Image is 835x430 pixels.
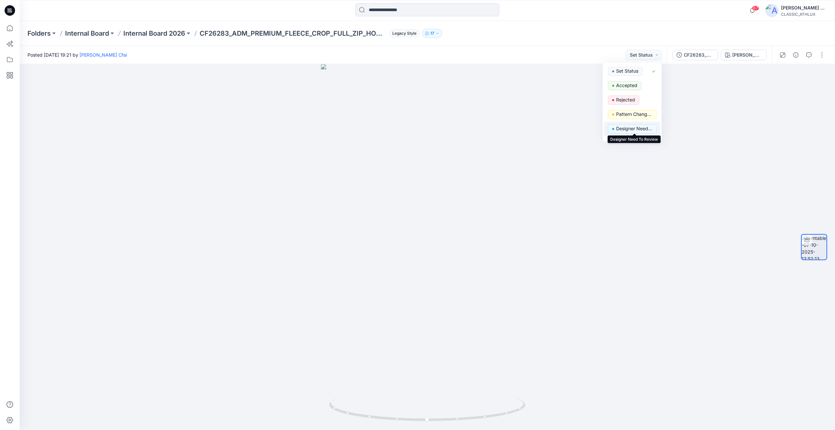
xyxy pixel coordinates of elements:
[781,4,827,12] div: [PERSON_NAME] Cfai
[389,29,419,37] span: Legacy Style
[65,29,109,38] a: Internal Board
[616,110,653,118] p: Pattern Changes Requested
[27,29,51,38] a: Folders
[781,12,827,17] div: CLASSIC_ATHLUX
[721,50,767,60] button: [PERSON_NAME]
[752,6,759,11] span: 67
[123,29,185,38] a: Internal Board 2026
[200,29,387,38] p: CF26283_ADM_PREMIUM_FLEECE_CROP_FULL_ZIP_HOODIE OPT-2
[791,50,801,60] button: Details
[616,96,635,104] p: Rejected
[80,52,127,58] a: [PERSON_NAME] Cfai
[387,29,419,38] button: Legacy Style
[684,51,714,59] div: CF26283_ADM_PREMIUM_FLEECE_CROP_FULL_ZIP_HOODIE OPT-2
[616,67,638,75] p: Set Status
[27,51,127,58] span: Posted [DATE] 19:21 by
[616,139,653,147] p: Dropped \ Not proceeding
[672,50,718,60] button: CF26283_ADM_PREMIUM_FLEECE_CROP_FULL_ZIP_HOODIE OPT-2
[422,29,442,38] button: 17
[732,51,762,59] div: [PERSON_NAME]
[616,124,653,133] p: Designer Need To Review
[802,235,826,260] img: turntable-07-10-2025-13:52:13
[765,4,778,17] img: avatar
[430,30,434,37] p: 17
[616,81,637,90] p: Accepted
